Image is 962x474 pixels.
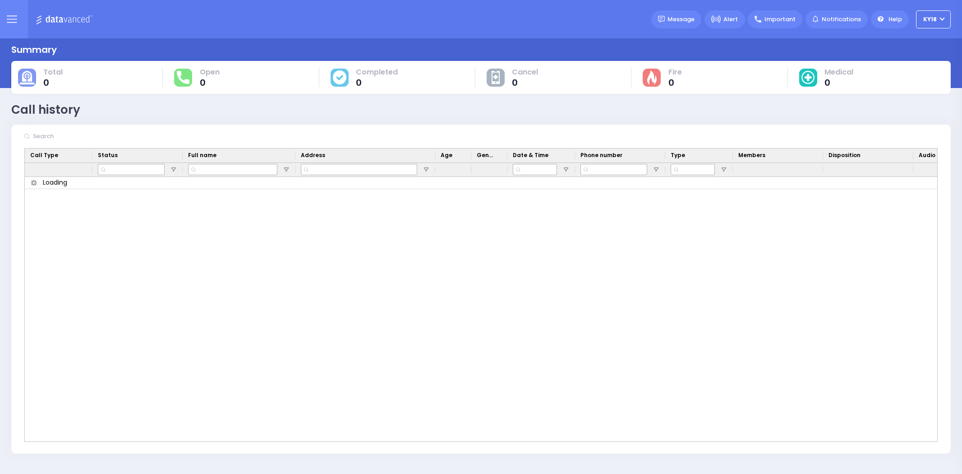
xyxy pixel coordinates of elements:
button: Open Filter Menu [283,166,290,173]
img: fire-cause.svg [647,70,657,85]
span: Completed [356,68,398,77]
span: Gender [477,151,495,159]
img: other-cause.svg [492,71,500,84]
span: Address [301,151,325,159]
span: 0 [512,78,538,87]
button: Open Filter Menu [423,166,430,173]
button: Open Filter Menu [653,166,660,173]
input: Search [30,128,166,145]
span: 0 [668,78,682,87]
span: 0 [200,78,220,87]
span: Fire [668,68,682,77]
span: Alert [723,15,738,24]
span: Help [888,15,902,24]
span: Message [667,15,695,24]
button: Open Filter Menu [720,166,727,173]
span: KY18 [923,15,937,23]
img: message.svg [658,16,665,23]
span: Call Type [30,151,58,159]
span: Phone number [580,151,622,159]
span: Total [43,68,63,77]
span: Disposition [829,151,861,159]
img: cause-cover.svg [333,70,346,84]
img: Logo [36,14,96,25]
span: Full name [188,151,216,159]
span: 0 [43,78,63,87]
span: Audio [919,151,935,159]
button: Open Filter Menu [562,166,570,173]
span: Status [98,151,118,159]
img: total-response.svg [177,71,189,84]
span: Date & Time [513,151,548,159]
span: Loading [43,178,67,187]
input: Phone number Filter Input [580,164,647,175]
input: Date & Time Filter Input [513,164,557,175]
span: Medical [824,68,853,77]
button: Open Filter Menu [170,166,177,173]
span: Notifications [822,15,861,24]
span: Age [441,151,452,159]
div: Call history [11,101,80,119]
span: Members [738,151,765,159]
input: Status Filter Input [98,164,165,175]
input: Full name Filter Input [188,164,277,175]
span: Open [200,68,220,77]
span: 0 [824,78,853,87]
span: Type [671,151,685,159]
div: Summary [11,43,57,56]
span: Cancel [512,68,538,77]
button: KY18 [916,10,951,28]
img: medical-cause.svg [801,71,815,84]
span: Important [764,15,796,24]
input: Address Filter Input [301,164,417,175]
input: Type Filter Input [671,164,715,175]
span: 0 [356,78,398,87]
img: total-cause.svg [19,71,35,84]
